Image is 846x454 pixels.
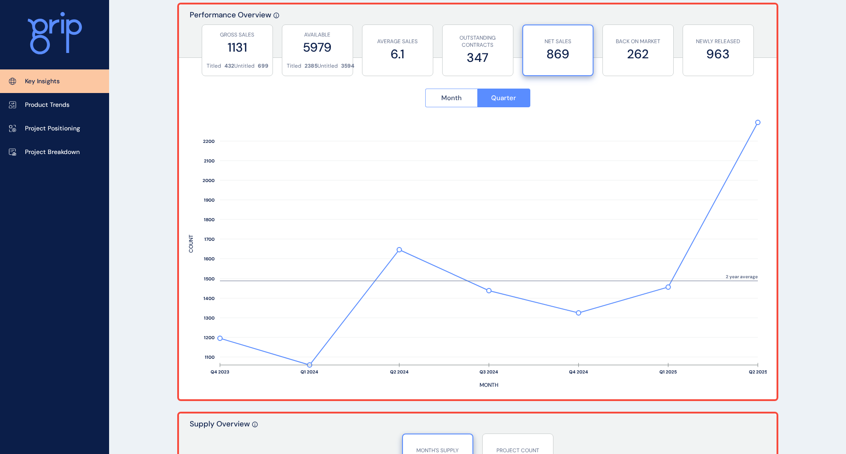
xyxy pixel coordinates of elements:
text: Q1 2024 [301,369,318,375]
p: GROSS SALES [207,31,268,39]
span: Month [441,93,462,102]
p: Performance Overview [190,10,271,57]
label: 963 [687,45,749,63]
text: Q2 2025 [748,369,767,375]
p: Product Trends [25,101,69,109]
text: Q4 2024 [569,369,588,375]
button: Quarter [477,89,530,107]
p: 432 [224,62,234,70]
text: Q4 2023 [211,369,229,375]
p: BACK ON MARKET [607,38,669,45]
p: Key Insights [25,77,60,86]
text: 1900 [204,197,215,203]
text: MONTH [480,381,498,389]
p: 699 [258,62,268,70]
p: Titled [287,62,301,70]
text: Q1 2025 [659,369,677,375]
p: 2385 [305,62,317,70]
text: 2100 [204,158,215,164]
button: Month [425,89,478,107]
text: 1600 [204,256,215,262]
p: Untitled [234,62,255,70]
p: NET SALES [528,38,588,45]
p: 3594 [341,62,354,70]
text: 1100 [205,354,215,360]
text: 1200 [204,335,215,340]
span: Quarter [491,93,516,102]
p: AVAILABLE [287,31,348,39]
label: 5979 [287,39,348,56]
text: Q3 2024 [480,369,498,375]
text: 2000 [203,178,215,183]
p: Project Positioning [25,124,80,133]
text: 1300 [204,315,215,321]
text: Q2 2024 [390,369,408,375]
p: Titled [207,62,221,70]
label: 6.1 [367,45,428,63]
p: OUTSTANDING CONTRACTS [447,34,508,49]
text: 2 year average [726,274,758,280]
label: 347 [447,49,508,66]
text: 1800 [204,217,215,223]
p: AVERAGE SALES [367,38,428,45]
text: COUNT [187,235,195,253]
label: 262 [607,45,669,63]
text: 1500 [204,276,215,282]
p: Project Breakdown [25,148,80,157]
p: Untitled [317,62,338,70]
label: 1131 [207,39,268,56]
text: 1400 [203,296,215,301]
p: NEWLY RELEASED [687,38,749,45]
text: 2200 [203,138,215,144]
label: 869 [528,45,588,63]
text: 1700 [204,236,215,242]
